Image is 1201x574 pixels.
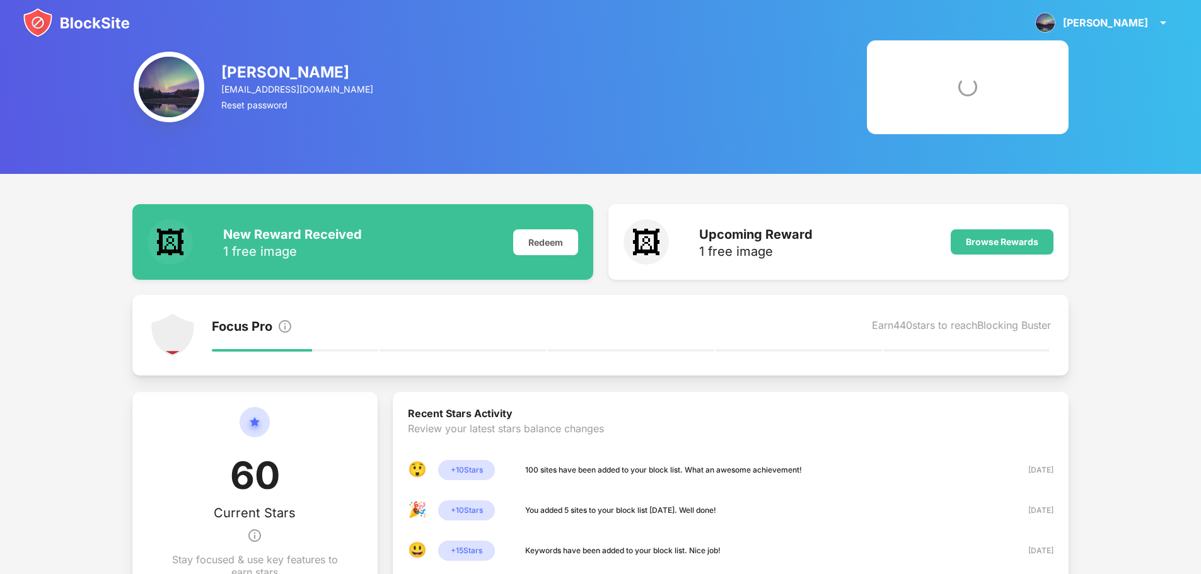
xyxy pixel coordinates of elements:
div: Recent Stars Activity [408,407,1053,422]
img: circle-star.svg [240,407,270,452]
div: + 10 Stars [438,500,495,520]
div: [PERSON_NAME] [1063,16,1148,29]
div: Review your latest stars balance changes [408,422,1053,460]
div: Upcoming Reward [699,227,813,242]
img: info.svg [277,319,293,334]
div: + 10 Stars [438,460,495,480]
img: ACg8ocKH-0z7pDenuiJFe7aXj4dADfZCb5uduNIeRU5di0Dzqavkx3mk=s96-c [1035,13,1055,33]
div: 100 sites have been added to your block list. What an awesome achievement! [525,464,802,476]
div: 😲 [408,460,428,480]
div: [PERSON_NAME] [221,63,375,81]
div: Keywords have been added to your block list. Nice job! [525,544,721,557]
div: 😃 [408,541,428,561]
div: 🎉 [408,500,428,520]
img: points-level-1.svg [150,313,195,358]
div: Reset password [221,100,375,110]
div: [EMAIL_ADDRESS][DOMAIN_NAME] [221,84,375,95]
div: 60 [230,452,280,505]
div: You added 5 sites to your block list [DATE]. Well done! [525,504,716,517]
img: info.svg [247,520,262,551]
div: Browse Rewards [966,237,1038,247]
div: 1 free image [699,245,813,258]
div: [DATE] [1009,504,1053,517]
img: ACg8ocKH-0z7pDenuiJFe7aXj4dADfZCb5uduNIeRU5di0Dzqavkx3mk=s96-c [134,52,204,122]
div: 🖼 [148,219,193,265]
div: Redeem [513,229,578,255]
div: 1 free image [223,245,362,258]
div: Earn 440 stars to reach Blocking Buster [872,319,1051,336]
div: [DATE] [1009,544,1053,557]
div: 🖼 [624,219,669,265]
img: blocksite-icon.svg [23,8,130,38]
div: [DATE] [1009,464,1053,476]
div: + 15 Stars [438,541,495,561]
div: New Reward Received [223,227,362,242]
div: Current Stars [214,505,296,520]
div: Focus Pro [212,319,272,336]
